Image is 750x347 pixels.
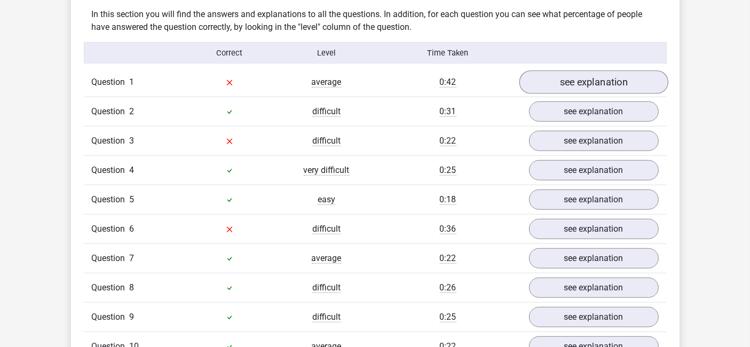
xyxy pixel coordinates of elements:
[92,135,130,147] span: Question
[312,253,342,264] span: average
[312,224,341,234] span: difficult
[519,70,668,94] a: see explanation
[440,136,456,146] span: 0:22
[92,76,130,89] span: Question
[130,253,135,263] span: 7
[304,165,350,176] span: very difficult
[130,312,135,322] span: 9
[92,164,130,177] span: Question
[529,219,659,239] a: see explanation
[440,253,456,264] span: 0:22
[92,281,130,294] span: Question
[440,106,456,117] span: 0:31
[440,224,456,234] span: 0:36
[278,47,375,59] div: Level
[529,131,659,151] a: see explanation
[130,136,135,146] span: 3
[312,312,341,322] span: difficult
[312,282,341,293] span: difficult
[440,312,456,322] span: 0:25
[130,282,135,293] span: 8
[130,194,135,204] span: 5
[529,101,659,122] a: see explanation
[92,193,130,206] span: Question
[440,165,456,176] span: 0:25
[92,252,130,265] span: Question
[312,106,341,117] span: difficult
[440,77,456,88] span: 0:42
[92,223,130,235] span: Question
[130,165,135,175] span: 4
[529,160,659,180] a: see explanation
[312,77,342,88] span: average
[440,282,456,293] span: 0:26
[181,47,278,59] div: Correct
[529,278,659,298] a: see explanation
[92,105,130,118] span: Question
[130,224,135,234] span: 6
[312,136,341,146] span: difficult
[92,311,130,324] span: Question
[440,194,456,205] span: 0:18
[375,47,520,59] div: Time Taken
[130,77,135,87] span: 1
[529,190,659,210] a: see explanation
[529,307,659,327] a: see explanation
[318,194,335,205] span: easy
[529,248,659,269] a: see explanation
[84,8,667,34] div: In this section you will find the answers and explanations to all the questions. In addition, for...
[130,106,135,116] span: 2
